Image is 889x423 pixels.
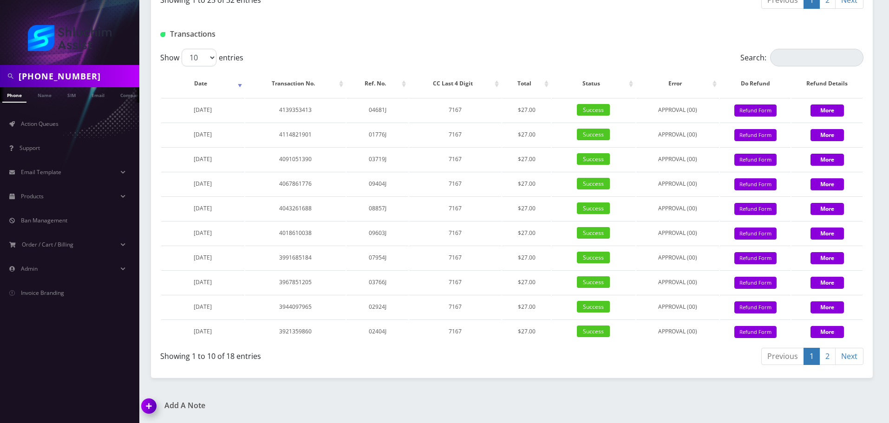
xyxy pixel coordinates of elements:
td: $27.00 [502,221,551,245]
td: 7167 [409,246,501,269]
a: Add A Note [142,401,505,410]
td: APPROVAL (00) [636,319,719,343]
td: $27.00 [502,147,551,171]
td: 4091051390 [245,147,346,171]
a: Name [33,87,56,102]
a: Next [835,348,863,365]
td: APPROVAL (00) [636,172,719,195]
span: [DATE] [194,106,212,114]
td: 7167 [409,123,501,146]
a: Previous [761,348,804,365]
button: Refund Form [734,277,777,289]
td: 7167 [409,295,501,319]
div: Showing 1 to 10 of 18 entries [160,347,505,362]
td: $27.00 [502,123,551,146]
button: More [811,277,844,289]
a: 2 [819,348,836,365]
td: APPROVAL (00) [636,147,719,171]
span: Success [577,301,610,312]
td: 03719J [346,147,408,171]
td: APPROVAL (00) [636,196,719,220]
td: $27.00 [502,295,551,319]
span: Invoice Branding [21,289,64,297]
td: 01776J [346,123,408,146]
button: More [811,203,844,215]
th: Do Refund [720,70,791,97]
button: Refund Form [734,178,777,191]
a: SIM [63,87,80,102]
span: Success [577,276,610,288]
span: Products [21,192,44,200]
td: 09603J [346,221,408,245]
td: 7167 [409,196,501,220]
td: $27.00 [502,196,551,220]
td: 03766J [346,270,408,294]
td: 4114821901 [245,123,346,146]
span: [DATE] [194,155,212,163]
th: CC Last 4 Digit: activate to sort column ascending [409,70,501,97]
span: Success [577,202,610,214]
img: Transactions [160,32,165,37]
input: Search in Company [19,67,137,85]
span: Success [577,153,610,165]
span: Success [577,227,610,239]
button: Refund Form [734,326,777,338]
td: 4018610038 [245,221,346,245]
span: Success [577,104,610,116]
td: APPROVAL (00) [636,221,719,245]
span: Success [577,325,610,337]
label: Show entries [160,49,243,66]
td: 3921359860 [245,319,346,343]
button: Refund Form [734,154,777,166]
td: $27.00 [502,246,551,269]
span: Success [577,178,610,189]
span: Success [577,129,610,140]
a: 1 [804,348,820,365]
td: 08857J [346,196,408,220]
th: Refund Details [791,70,863,97]
button: Refund Form [734,129,777,142]
span: [DATE] [194,278,212,286]
td: 04681J [346,98,408,122]
td: 7167 [409,270,501,294]
a: Phone [2,87,26,103]
td: 7167 [409,319,501,343]
td: APPROVAL (00) [636,295,719,319]
span: Success [577,252,610,263]
span: Ban Management [21,216,67,224]
td: 09404J [346,172,408,195]
span: Action Queues [21,120,59,128]
td: 4043261688 [245,196,346,220]
button: Refund Form [734,228,777,240]
td: 7167 [409,98,501,122]
button: More [811,228,844,240]
select: Showentries [182,49,216,66]
td: 7167 [409,221,501,245]
td: APPROVAL (00) [636,123,719,146]
button: Refund Form [734,203,777,215]
button: More [811,301,844,313]
td: APPROVAL (00) [636,98,719,122]
td: 07954J [346,246,408,269]
span: [DATE] [194,229,212,237]
button: Refund Form [734,301,777,314]
button: More [811,326,844,338]
input: Search: [770,49,863,66]
th: Date: activate to sort column ascending [161,70,244,97]
td: 7167 [409,147,501,171]
button: More [811,104,844,117]
td: 3991685184 [245,246,346,269]
img: Shluchim Assist [28,25,111,51]
th: Status: activate to sort column ascending [552,70,635,97]
span: Support [20,144,40,152]
span: Admin [21,265,38,273]
td: APPROVAL (00) [636,246,719,269]
span: Email Template [21,168,61,176]
span: [DATE] [194,180,212,188]
span: [DATE] [194,130,212,138]
td: APPROVAL (00) [636,270,719,294]
button: Refund Form [734,104,777,117]
button: More [811,154,844,166]
button: More [811,252,844,264]
button: More [811,129,844,141]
